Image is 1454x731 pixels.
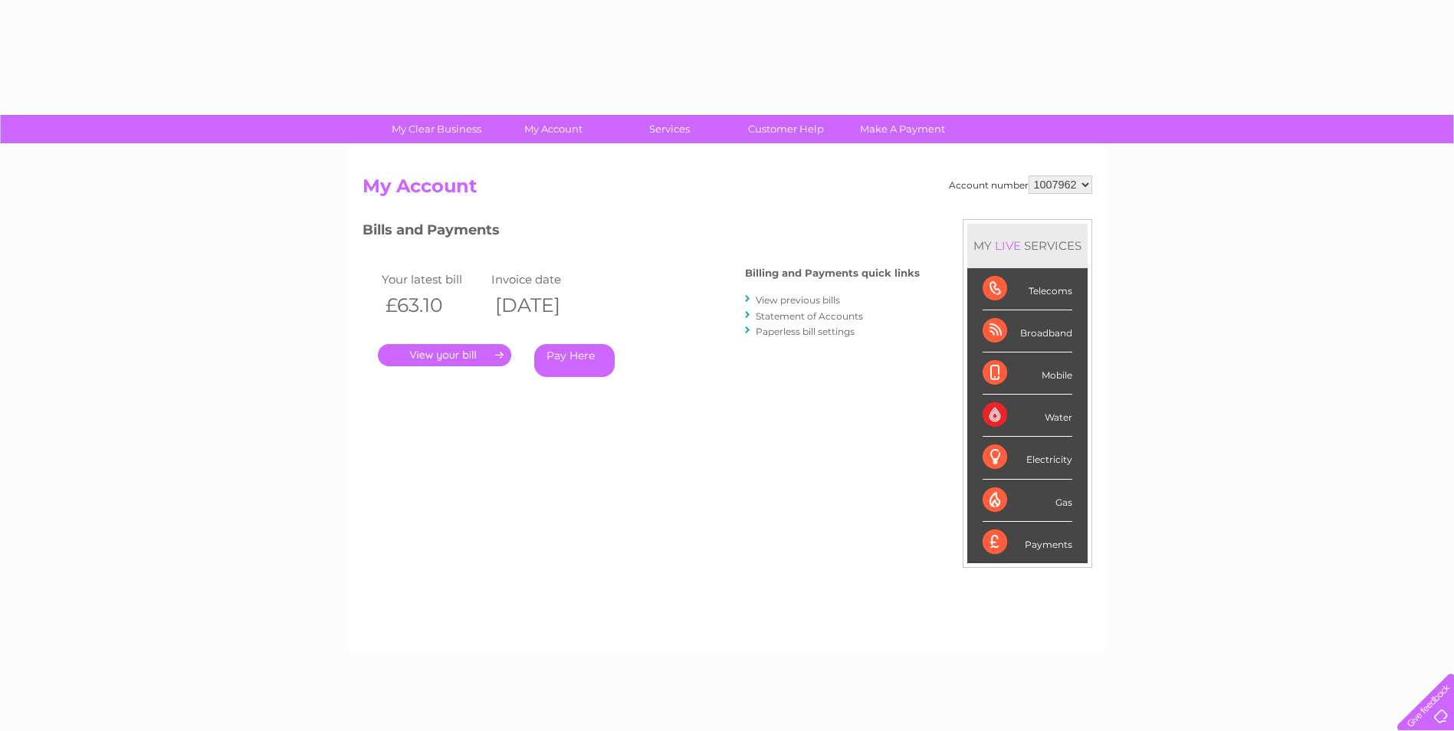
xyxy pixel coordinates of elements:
[378,344,511,366] a: .
[487,269,598,290] td: Invoice date
[534,344,615,377] a: Pay Here
[983,310,1072,352] div: Broadband
[983,522,1072,563] div: Payments
[992,238,1024,253] div: LIVE
[373,115,500,143] a: My Clear Business
[949,175,1092,194] div: Account number
[378,269,488,290] td: Your latest bill
[487,290,598,321] th: [DATE]
[983,268,1072,310] div: Telecoms
[378,290,488,321] th: £63.10
[723,115,849,143] a: Customer Help
[756,294,840,306] a: View previous bills
[756,310,863,322] a: Statement of Accounts
[606,115,733,143] a: Services
[983,395,1072,437] div: Water
[983,352,1072,395] div: Mobile
[967,224,1088,267] div: MY SERVICES
[363,175,1092,205] h2: My Account
[490,115,616,143] a: My Account
[363,219,920,246] h3: Bills and Payments
[745,267,920,279] h4: Billing and Payments quick links
[983,480,1072,522] div: Gas
[839,115,966,143] a: Make A Payment
[756,326,855,337] a: Paperless bill settings
[983,437,1072,479] div: Electricity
